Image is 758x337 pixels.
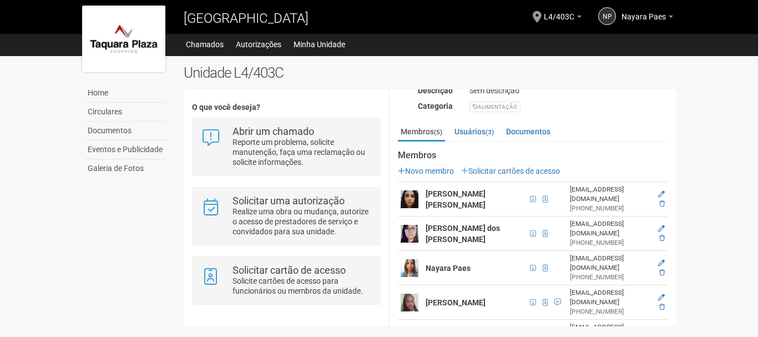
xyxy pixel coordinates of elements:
[503,123,553,140] a: Documentos
[398,167,454,175] a: Novo membro
[233,195,345,207] strong: Solicitar uma autorização
[201,196,371,237] a: Solicitar uma autorização Realize uma obra ou mudança, autorize o acesso de prestadores de serviç...
[659,303,665,311] a: Excluir membro
[658,294,665,301] a: Editar membro
[434,128,442,136] small: (5)
[621,2,666,21] span: Nayara Paes
[401,225,418,243] img: user.png
[418,102,453,110] strong: Categoria
[192,103,380,112] h4: O que você deseja?
[85,122,167,140] a: Documentos
[659,200,665,208] a: Excluir membro
[659,269,665,276] a: Excluir membro
[570,219,649,238] div: [EMAIL_ADDRESS][DOMAIN_NAME]
[658,190,665,198] a: Editar membro
[461,167,560,175] a: Solicitar cartões de acesso
[82,6,165,72] img: logo.jpg
[658,259,665,267] a: Editar membro
[401,294,418,311] img: user.png
[184,11,309,26] span: [GEOGRAPHIC_DATA]
[570,254,649,273] div: [EMAIL_ADDRESS][DOMAIN_NAME]
[570,307,649,316] div: [PHONE_NUMBER]
[233,264,346,276] strong: Solicitar cartão de acesso
[598,7,616,25] a: NP
[570,288,649,307] div: [EMAIL_ADDRESS][DOMAIN_NAME]
[201,265,371,296] a: Solicitar cartão de acesso Solicite cartões de acesso para funcionários ou membros da unidade.
[233,125,314,137] strong: Abrir um chamado
[461,85,676,95] div: Sem descrição
[201,127,371,167] a: Abrir um chamado Reporte um problema, solicite manutenção, faça uma reclamação ou solicite inform...
[85,140,167,159] a: Eventos e Publicidade
[85,84,167,103] a: Home
[233,276,372,296] p: Solicite cartões de acesso para funcionários ou membros da unidade.
[658,225,665,233] a: Editar membro
[452,123,497,140] a: Usuários(3)
[236,37,281,52] a: Autorizações
[184,64,676,81] h2: Unidade L4/403C
[398,123,445,142] a: Membros(5)
[659,234,665,242] a: Excluir membro
[469,102,521,112] div: ALIMENTAÇÃO
[401,190,418,208] img: user.png
[544,14,582,23] a: L4/403C
[398,150,668,160] strong: Membros
[570,204,649,213] div: [PHONE_NUMBER]
[426,264,471,273] strong: Nayara Paes
[570,273,649,282] div: [PHONE_NUMBER]
[85,103,167,122] a: Circulares
[418,86,453,95] strong: Descrição
[426,298,486,307] strong: [PERSON_NAME]
[426,189,486,209] strong: [PERSON_NAME] [PERSON_NAME]
[486,128,494,136] small: (3)
[426,224,500,244] strong: [PERSON_NAME] dos [PERSON_NAME]
[186,37,224,52] a: Chamados
[233,137,372,167] p: Reporte um problema, solicite manutenção, faça uma reclamação ou solicite informações.
[544,2,574,21] span: L4/403C
[570,185,649,204] div: [EMAIL_ADDRESS][DOMAIN_NAME]
[233,207,372,237] p: Realize uma obra ou mudança, autorize o acesso de prestadores de serviço e convidados para sua un...
[621,14,673,23] a: Nayara Paes
[85,159,167,178] a: Galeria de Fotos
[401,259,418,277] img: user.png
[570,238,649,248] div: [PHONE_NUMBER]
[294,37,345,52] a: Minha Unidade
